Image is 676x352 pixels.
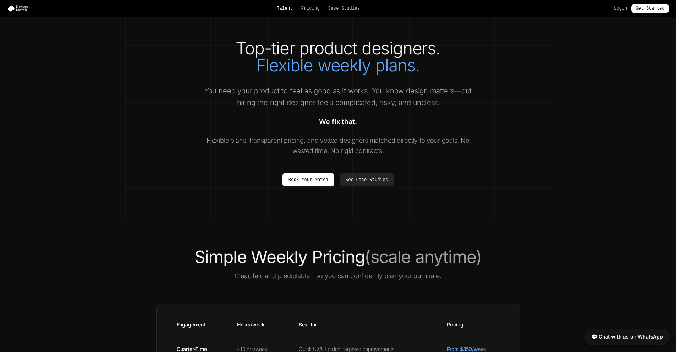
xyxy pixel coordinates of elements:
span: Flexible weekly plans. [256,55,420,76]
th: Pricing [436,313,511,337]
p: We fix that. [202,117,474,127]
th: Best for [287,313,436,337]
p: You need your product to feel as good as it works. You know design matters—but hiring the right d... [202,85,474,108]
h1: Top-tier product designers. [139,40,537,74]
span: (scale anytime) [364,246,482,267]
a: Pricing [301,6,320,11]
a: Case Studies [328,6,360,11]
h2: Simple Weekly Pricing [139,248,537,265]
a: See Case Studies [340,173,394,186]
a: Get Started [631,4,669,13]
p: Clear, fair, and predictable—so you can confidently plan your burn rate. [139,271,537,281]
img: Design Match [7,5,31,12]
th: Hours/week [226,313,287,337]
a: Book Your Match [282,173,334,186]
a: 💬 Chat with us on WhatsApp [585,329,669,345]
a: Talent [277,6,293,11]
th: Engagement [165,313,226,337]
a: Login [614,6,627,11]
p: Flexible plans, transparent pricing, and vetted designers matched directly to your goals. No wast... [202,135,474,156]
